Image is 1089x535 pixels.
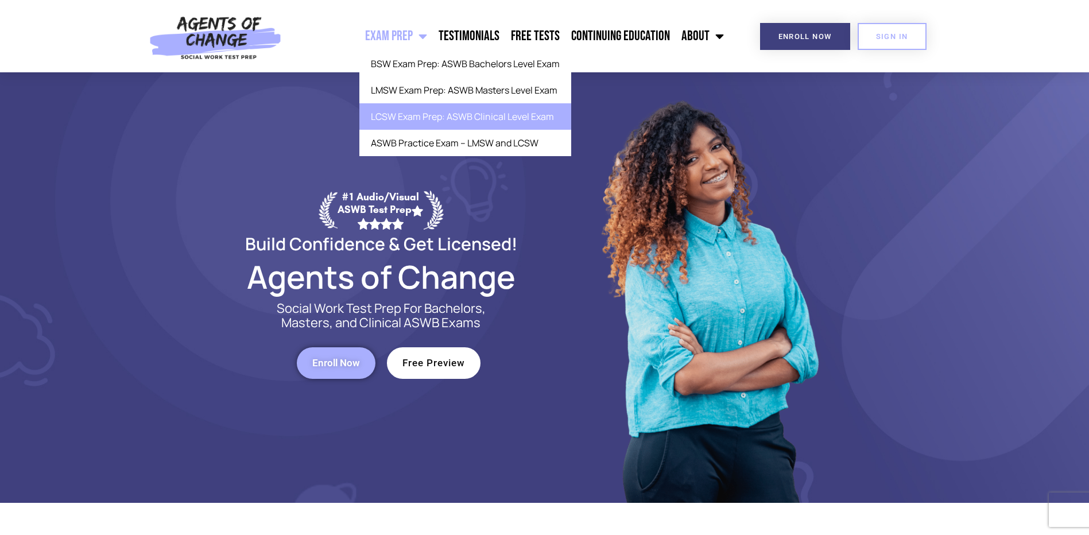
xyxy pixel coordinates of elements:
h2: Build Confidence & Get Licensed! [218,235,545,252]
span: Free Preview [402,358,465,368]
a: Exam Prep [359,22,433,51]
a: ASWB Practice Exam – LMSW and LCSW [359,130,571,156]
a: Free Tests [505,22,565,51]
nav: Menu [288,22,730,51]
a: BSW Exam Prep: ASWB Bachelors Level Exam [359,51,571,77]
div: #1 Audio/Visual ASWB Test Prep [338,191,424,229]
span: SIGN IN [876,33,908,40]
a: LMSW Exam Prep: ASWB Masters Level Exam [359,77,571,103]
span: Enroll Now [312,358,360,368]
a: Free Preview [387,347,480,379]
img: Website Image 1 (1) [594,72,823,503]
a: LCSW Exam Prep: ASWB Clinical Level Exam [359,103,571,130]
p: Social Work Test Prep For Bachelors, Masters, and Clinical ASWB Exams [263,301,499,330]
h2: Agents of Change [218,263,545,290]
a: Enroll Now [760,23,850,50]
a: Testimonials [433,22,505,51]
a: Continuing Education [565,22,676,51]
ul: Exam Prep [359,51,571,156]
span: Enroll Now [778,33,832,40]
a: About [676,22,730,51]
a: Enroll Now [297,347,375,379]
a: SIGN IN [858,23,927,50]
